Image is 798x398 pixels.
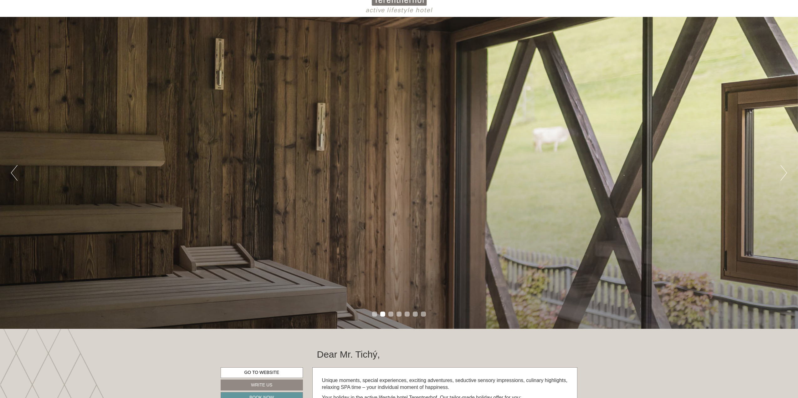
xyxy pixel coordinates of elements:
button: Next [780,165,787,181]
h1: Dear Mr. Tichý, [317,349,380,359]
p: Unique moments, special experiences, exciting adventures, seductive sensory impressions, culinary... [322,377,568,391]
button: Previous [11,165,18,181]
a: Write us [221,380,303,390]
a: Go to website [221,367,303,378]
